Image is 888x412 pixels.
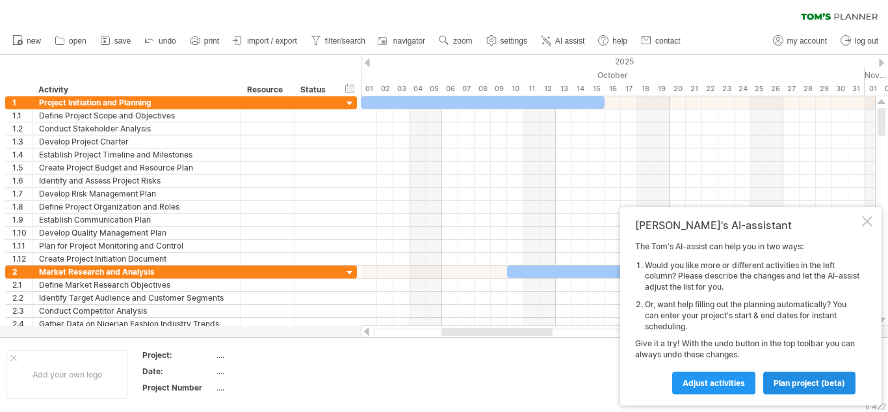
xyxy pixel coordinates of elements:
div: Resource [247,83,287,96]
a: undo [141,33,180,49]
div: Saturday, 4 October 2025 [410,82,426,96]
div: 2.1 [12,279,32,291]
div: 1.6 [12,174,32,187]
span: help [612,36,627,46]
div: Friday, 3 October 2025 [393,82,410,96]
div: Tuesday, 7 October 2025 [458,82,475,96]
a: filter/search [307,33,369,49]
div: Develop Quality Management Plan [39,227,234,239]
div: Develop Project Charter [39,135,234,148]
div: Tuesday, 14 October 2025 [572,82,588,96]
div: Friday, 24 October 2025 [735,82,751,96]
div: .... [216,366,326,377]
div: Define Project Scope and Objectives [39,109,234,122]
div: Thursday, 16 October 2025 [605,82,621,96]
div: Monday, 13 October 2025 [556,82,572,96]
div: Create Project Budget and Resource Plan [39,161,234,174]
a: navigator [376,33,429,49]
div: Create Project Initiation Document [39,253,234,265]
span: undo [159,36,176,46]
div: Conduct Competitor Analysis [39,305,234,317]
a: Adjust activities [672,372,755,394]
a: settings [483,33,531,49]
span: save [114,36,131,46]
span: open [69,36,86,46]
div: Sunday, 5 October 2025 [426,82,442,96]
div: 1.2 [12,122,32,135]
div: Conduct Stakeholder Analysis [39,122,234,135]
div: Identify Target Audience and Customer Segments [39,292,234,304]
div: Gather Data on Nigerian Fashion Industry Trends [39,318,234,330]
div: Wednesday, 15 October 2025 [588,82,605,96]
li: Would you like more or different activities in the left column? Please describe the changes and l... [645,260,859,293]
a: AI assist [538,33,588,49]
span: contact [655,36,681,46]
div: v 422 [865,402,886,411]
div: Thursday, 23 October 2025 [718,82,735,96]
div: Activity [38,83,233,96]
div: Tuesday, 28 October 2025 [800,82,816,96]
div: 2.2 [12,292,32,304]
div: Establish Communication Plan [39,213,234,226]
div: Thursday, 2 October 2025 [377,82,393,96]
div: Develop Risk Management Plan [39,187,234,200]
span: filter/search [325,36,365,46]
a: open [51,33,90,49]
div: Monday, 20 October 2025 [670,82,686,96]
a: print [187,33,223,49]
div: October 2025 [361,68,865,82]
a: contact [638,33,685,49]
div: Wednesday, 29 October 2025 [816,82,832,96]
li: Or, want help filling out the planning automatically? You can enter your project's start & end da... [645,299,859,332]
div: Friday, 17 October 2025 [621,82,637,96]
span: my account [787,36,827,46]
div: 1.1 [12,109,32,122]
div: Sunday, 12 October 2025 [540,82,556,96]
div: Thursday, 30 October 2025 [832,82,848,96]
div: 1.11 [12,240,32,252]
a: plan project (beta) [763,372,855,394]
div: Saturday, 18 October 2025 [637,82,653,96]
div: 1.8 [12,200,32,213]
span: new [27,36,41,46]
div: [PERSON_NAME]'s AI-assistant [635,219,859,232]
div: Saturday, 11 October 2025 [523,82,540,96]
div: 1.12 [12,253,32,265]
a: my account [770,33,831,49]
a: new [9,33,45,49]
span: Adjust activities [683,378,745,388]
div: Saturday, 25 October 2025 [751,82,767,96]
div: Project: [142,350,214,361]
div: Sunday, 19 October 2025 [653,82,670,96]
span: settings [501,36,527,46]
div: .... [216,350,326,361]
span: AI assist [555,36,584,46]
div: Wednesday, 8 October 2025 [475,82,491,96]
div: Define Project Organization and Roles [39,200,234,213]
div: The Tom's AI-assist can help you in two ways: Give it a try! With the undo button in the top tool... [635,241,859,394]
a: import / export [229,33,301,49]
div: Project Number [142,382,214,393]
a: zoom [436,33,476,49]
div: 1 [12,96,32,109]
div: Friday, 31 October 2025 [848,82,865,96]
div: 1.3 [12,135,32,148]
div: Plan for Project Monitoring and Control [39,240,234,252]
a: help [595,33,631,49]
div: Wednesday, 22 October 2025 [702,82,718,96]
div: Market Research and Analysis [39,266,234,278]
div: 2 [12,266,32,278]
span: print [204,36,219,46]
a: save [97,33,135,49]
div: 1.4 [12,148,32,161]
div: Wednesday, 1 October 2025 [361,82,377,96]
div: Add your own logo [7,350,128,399]
span: log out [855,36,878,46]
div: Date: [142,366,214,377]
div: Thursday, 9 October 2025 [491,82,507,96]
div: Tuesday, 21 October 2025 [686,82,702,96]
div: Sunday, 26 October 2025 [767,82,783,96]
div: Status [300,83,329,96]
div: Define Market Research Objectives [39,279,234,291]
div: Monday, 27 October 2025 [783,82,800,96]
